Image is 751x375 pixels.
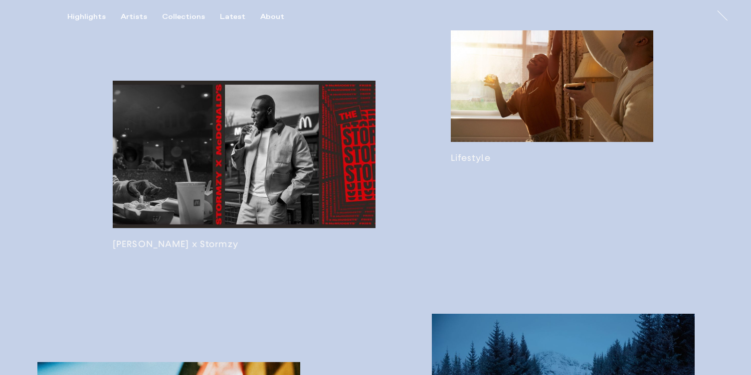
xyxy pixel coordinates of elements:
[260,12,299,21] button: About
[121,12,147,21] div: Artists
[260,12,284,21] div: About
[121,12,162,21] button: Artists
[162,12,205,21] div: Collections
[162,12,220,21] button: Collections
[67,12,121,21] button: Highlights
[67,12,106,21] div: Highlights
[220,12,260,21] button: Latest
[220,12,245,21] div: Latest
